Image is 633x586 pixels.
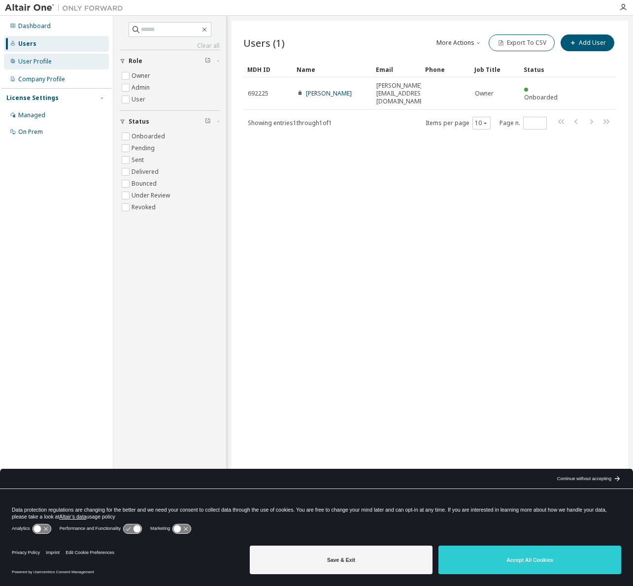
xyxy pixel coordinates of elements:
[426,117,491,130] span: Items per page
[376,82,426,105] span: [PERSON_NAME][EMAIL_ADDRESS][DOMAIN_NAME]
[18,58,52,65] div: User Profile
[425,62,466,77] div: Phone
[435,34,483,51] button: More Actions
[205,118,211,126] span: Clear filter
[474,62,516,77] div: Job Title
[120,42,220,50] a: Clear all
[132,130,167,142] label: Onboarded
[129,57,142,65] span: Role
[18,111,45,119] div: Managed
[18,22,51,30] div: Dashboard
[6,94,59,102] div: License Settings
[132,201,158,213] label: Revoked
[205,57,211,65] span: Clear filter
[524,62,565,77] div: Status
[132,70,152,82] label: Owner
[306,89,352,98] a: [PERSON_NAME]
[248,90,268,98] span: 692225
[132,82,152,94] label: Admin
[18,40,36,48] div: Users
[18,75,65,83] div: Company Profile
[489,34,555,51] button: Export To CSV
[297,62,368,77] div: Name
[243,36,285,50] span: Users (1)
[132,166,161,178] label: Delivered
[129,118,149,126] span: Status
[132,178,159,190] label: Bounced
[524,93,558,101] span: Onboarded
[561,34,614,51] button: Add User
[248,119,332,127] span: Showing entries 1 through 1 of 1
[132,142,157,154] label: Pending
[18,128,43,136] div: On Prem
[247,62,289,77] div: MDH ID
[475,119,488,127] button: 10
[475,90,494,98] span: Owner
[500,117,547,130] span: Page n.
[132,154,146,166] label: Sent
[5,3,128,13] img: Altair One
[132,94,147,105] label: User
[120,111,220,132] button: Status
[376,62,417,77] div: Email
[132,190,172,201] label: Under Review
[120,50,220,72] button: Role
